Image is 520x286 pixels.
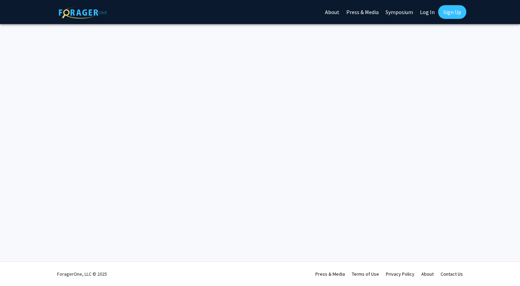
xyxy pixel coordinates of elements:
a: About [421,271,434,277]
a: Privacy Policy [386,271,414,277]
a: Press & Media [315,271,345,277]
a: Contact Us [441,271,463,277]
img: ForagerOne Logo [59,7,107,19]
a: Sign Up [438,5,466,19]
div: ForagerOne, LLC © 2025 [57,262,107,286]
a: Terms of Use [352,271,379,277]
